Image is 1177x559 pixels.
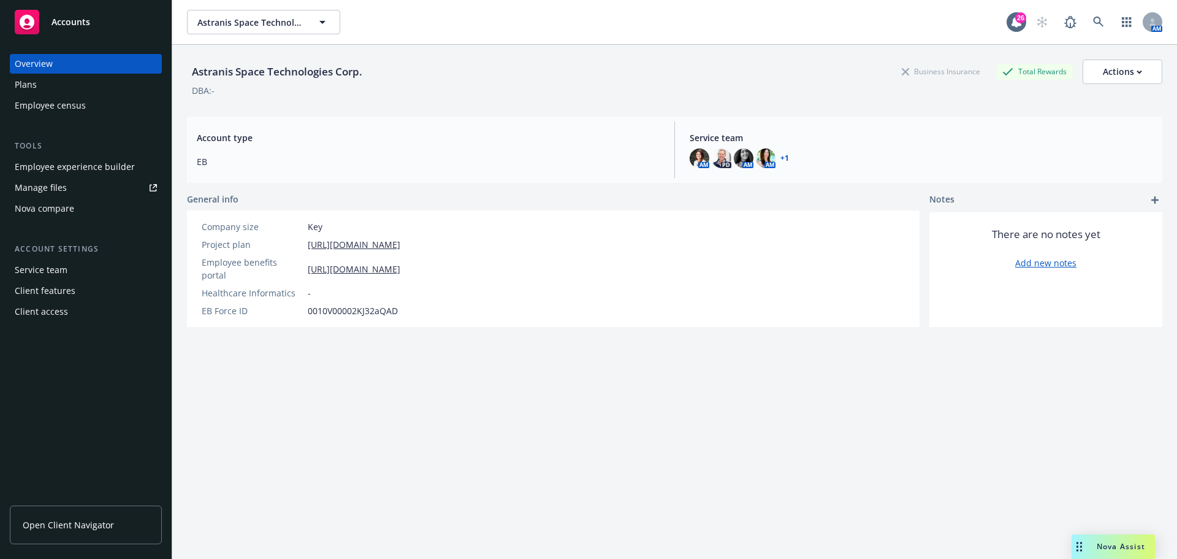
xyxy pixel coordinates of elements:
div: Overview [15,54,53,74]
a: Switch app [1114,10,1139,34]
div: Business Insurance [896,64,986,79]
a: Employee census [10,96,162,115]
div: Actions [1103,60,1142,83]
span: - [308,287,311,299]
div: Total Rewards [996,64,1073,79]
span: Notes [929,193,954,207]
span: Accounts [51,17,90,27]
span: There are no notes yet [992,227,1100,242]
div: Manage files [15,178,67,198]
div: Client features [15,281,75,301]
span: EB [197,155,660,168]
img: photo [756,148,775,168]
div: Client access [15,302,68,322]
div: Employee benefits portal [202,256,303,282]
a: Client features [10,281,162,301]
button: Nova Assist [1072,534,1155,559]
a: Accounts [10,5,162,39]
button: Actions [1083,60,1162,84]
a: Employee experience builder [10,157,162,177]
a: [URL][DOMAIN_NAME] [308,238,400,251]
a: Client access [10,302,162,322]
div: DBA: - [192,84,215,97]
a: Search [1086,10,1111,34]
a: Overview [10,54,162,74]
div: Company size [202,220,303,233]
div: 26 [1015,12,1026,23]
a: Plans [10,75,162,94]
div: Account settings [10,243,162,255]
div: Astranis Space Technologies Corp. [187,64,367,80]
a: +1 [780,155,789,162]
div: Employee census [15,96,86,115]
div: Project plan [202,238,303,251]
span: Astranis Space Technologies Corp. [197,16,303,29]
a: Service team [10,260,162,280]
img: photo [734,148,753,168]
div: Healthcare Informatics [202,287,303,299]
a: Nova compare [10,199,162,218]
a: [URL][DOMAIN_NAME] [308,263,400,276]
div: Plans [15,75,37,94]
a: Start snowing [1030,10,1054,34]
img: photo [712,148,731,168]
span: Open Client Navigator [23,519,114,531]
div: Service team [15,260,67,280]
button: Astranis Space Technologies Corp. [187,10,340,34]
span: General info [187,193,238,206]
div: Tools [10,140,162,152]
div: Nova compare [15,199,74,218]
div: Drag to move [1072,534,1087,559]
span: Service team [690,131,1152,144]
span: Key [308,220,322,233]
img: photo [690,148,709,168]
a: Manage files [10,178,162,198]
div: EB Force ID [202,304,303,317]
a: Report a Bug [1058,10,1083,34]
div: Employee experience builder [15,157,135,177]
span: Nova Assist [1097,541,1145,552]
a: Add new notes [1015,256,1076,269]
a: add [1148,193,1162,207]
span: 0010V00002KJ32aQAD [308,304,398,317]
span: Account type [197,131,660,144]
